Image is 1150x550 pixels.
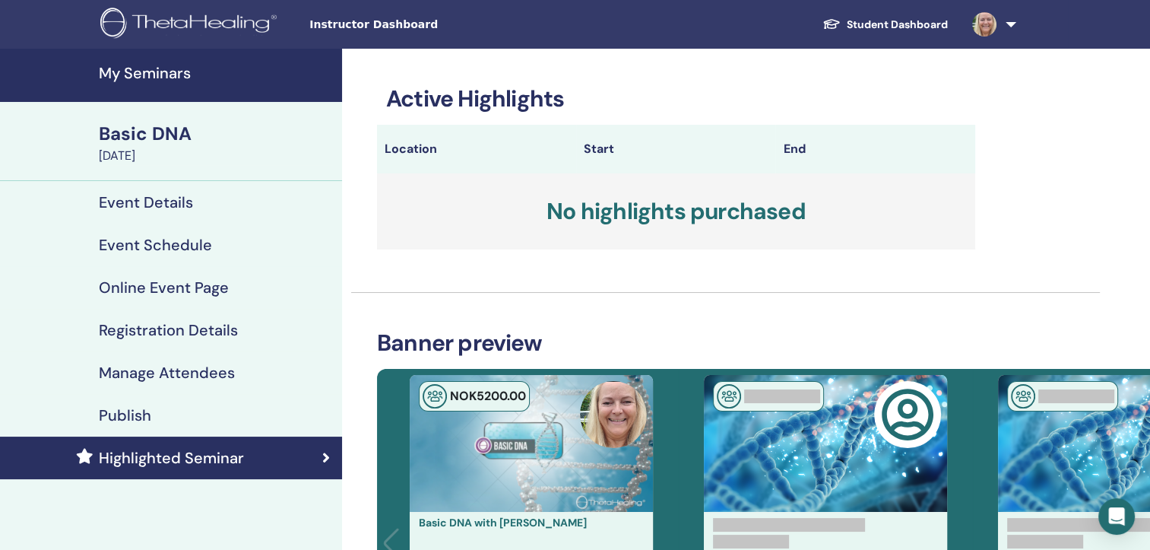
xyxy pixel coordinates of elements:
[717,384,741,409] img: In-Person Seminar
[881,388,934,441] img: user-circle-regular.svg
[99,321,238,339] h4: Registration Details
[90,121,342,165] a: Basic DNA[DATE]
[99,193,193,211] h4: Event Details
[99,449,244,467] h4: Highlighted Seminar
[450,388,526,404] span: NOK 5200 .00
[99,121,333,147] div: Basic DNA
[99,406,151,424] h4: Publish
[775,125,974,173] th: End
[972,12,996,37] img: default.jpg
[580,381,647,448] img: default.jpg
[309,17,537,33] span: Instructor Dashboard
[576,125,775,173] th: Start
[99,364,235,382] h4: Manage Attendees
[377,85,975,113] h3: Active Highlights
[810,11,960,39] a: Student Dashboard
[99,278,229,297] h4: Online Event Page
[423,384,447,409] img: In-Person Seminar
[822,17,841,30] img: graduation-cap-white.svg
[419,516,587,529] a: Basic DNA with [PERSON_NAME]
[99,64,333,82] h4: My Seminars
[99,147,333,165] div: [DATE]
[100,8,282,42] img: logo.png
[1011,384,1035,409] img: In-Person Seminar
[377,173,975,250] h3: No highlights purchased
[377,125,576,173] th: Location
[1098,498,1135,535] div: Open Intercom Messenger
[99,236,212,254] h4: Event Schedule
